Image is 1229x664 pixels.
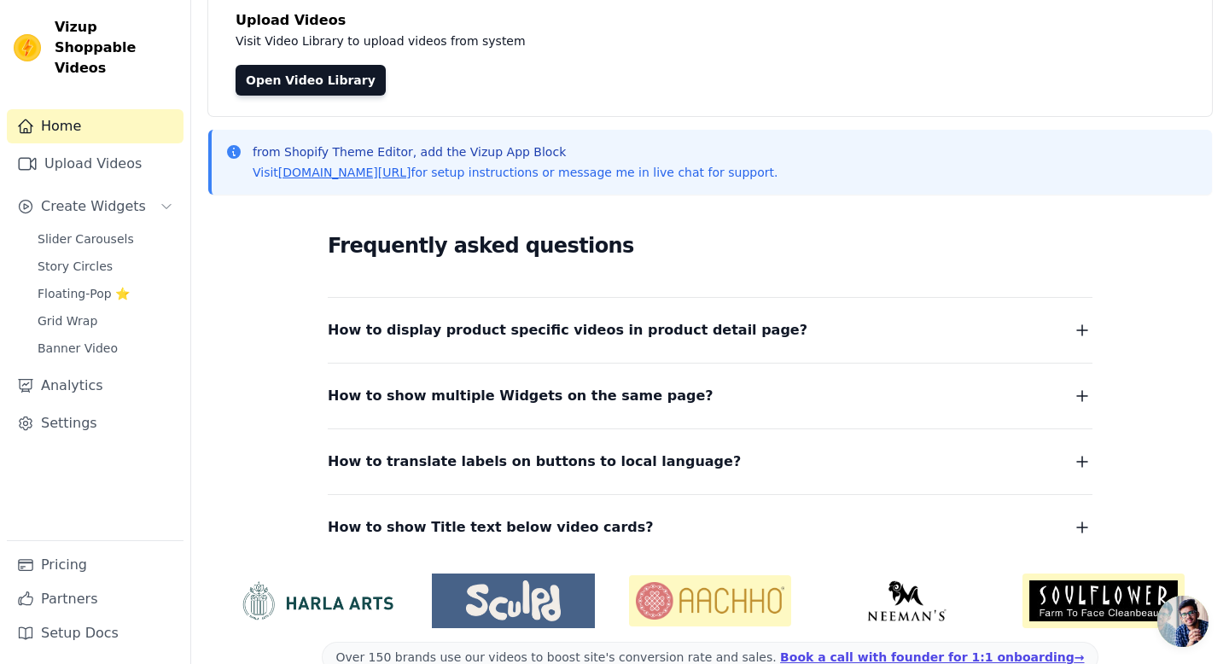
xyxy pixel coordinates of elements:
[38,258,113,275] span: Story Circles
[38,340,118,357] span: Banner Video
[236,10,1185,31] h4: Upload Videos
[38,230,134,248] span: Slider Carousels
[7,582,183,616] a: Partners
[7,147,183,181] a: Upload Videos
[27,309,183,333] a: Grid Wrap
[55,17,177,79] span: Vizup Shoppable Videos
[7,406,183,440] a: Settings
[328,229,1092,263] h2: Frequently asked questions
[253,143,778,160] p: from Shopify Theme Editor, add the Vizup App Block
[7,548,183,582] a: Pricing
[432,580,594,621] img: Sculpd US
[328,318,1092,342] button: How to display product specific videos in product detail page?
[7,109,183,143] a: Home
[236,31,1000,51] p: Visit Video Library to upload videos from system
[236,65,386,96] a: Open Video Library
[14,34,41,61] img: Vizup
[328,515,1092,539] button: How to show Title text below video cards?
[38,285,130,302] span: Floating-Pop ⭐
[328,318,807,342] span: How to display product specific videos in product detail page?
[7,189,183,224] button: Create Widgets
[1022,574,1185,628] img: Soulflower
[328,515,654,539] span: How to show Title text below video cards?
[27,227,183,251] a: Slider Carousels
[41,196,146,217] span: Create Widgets
[328,450,741,474] span: How to translate labels on buttons to local language?
[27,282,183,306] a: Floating-Pop ⭐
[328,450,1092,474] button: How to translate labels on buttons to local language?
[236,580,398,621] img: HarlaArts
[27,336,183,360] a: Banner Video
[7,369,183,403] a: Analytics
[27,254,183,278] a: Story Circles
[253,164,778,181] p: Visit for setup instructions or message me in live chat for support.
[1157,596,1209,647] div: Open chat
[780,650,1084,664] a: Book a call with founder for 1:1 onboarding
[7,616,183,650] a: Setup Docs
[825,580,987,621] img: Neeman's
[328,384,1092,408] button: How to show multiple Widgets on the same page?
[629,575,791,626] img: Aachho
[38,312,97,329] span: Grid Wrap
[278,166,411,179] a: [DOMAIN_NAME][URL]
[328,384,714,408] span: How to show multiple Widgets on the same page?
